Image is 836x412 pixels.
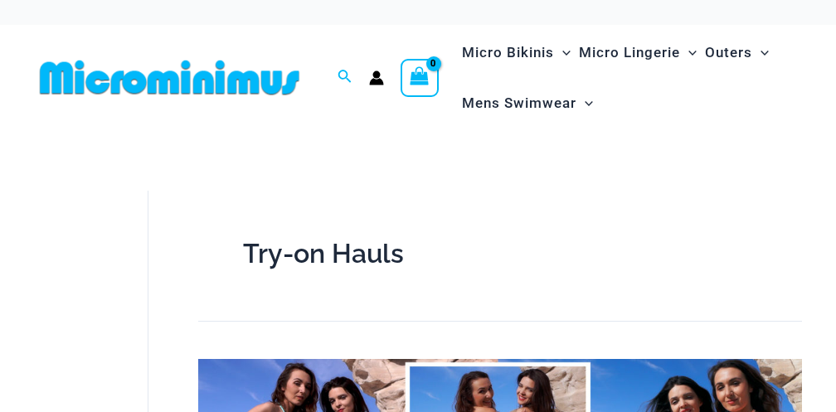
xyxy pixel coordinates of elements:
[462,32,554,74] span: Micro Bikinis
[576,82,593,124] span: Menu Toggle
[462,82,576,124] span: Mens Swimwear
[401,59,439,97] a: View Shopping Cart, empty
[455,25,803,131] nav: Site Navigation
[369,70,384,85] a: Account icon link
[752,32,769,74] span: Menu Toggle
[680,32,697,74] span: Menu Toggle
[579,32,680,74] span: Micro Lingerie
[701,27,773,78] a: OutersMenu ToggleMenu Toggle
[554,32,571,74] span: Menu Toggle
[705,32,752,74] span: Outers
[33,59,306,96] img: MM SHOP LOGO FLAT
[338,67,352,88] a: Search icon link
[575,27,701,78] a: Micro LingerieMenu ToggleMenu Toggle
[243,235,757,273] h1: Try-on Hauls
[458,27,575,78] a: Micro BikinisMenu ToggleMenu Toggle
[458,78,597,128] a: Mens SwimwearMenu ToggleMenu Toggle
